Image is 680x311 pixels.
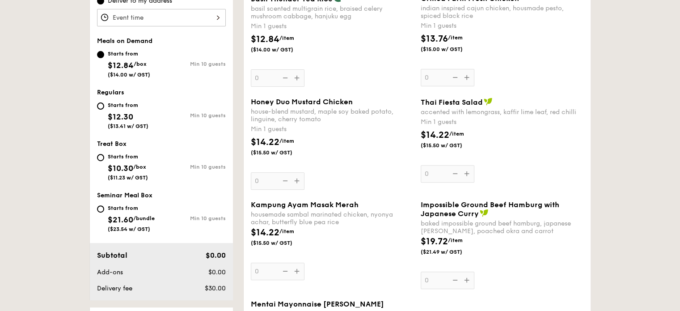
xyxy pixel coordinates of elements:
span: Impossible Ground Beef Hamburg with Japanese Curry [421,200,559,218]
span: $30.00 [204,285,225,292]
div: Min 1 guests [421,118,583,127]
span: ($14.00 w/ GST) [251,46,312,53]
span: /item [279,228,294,234]
span: Delivery fee [97,285,132,292]
span: ($11.23 w/ GST) [108,175,148,181]
input: Starts from$21.60/bundle($23.54 w/ GST)Min 10 guests [97,205,104,213]
span: ($15.50 w/ GST) [421,142,481,149]
img: icon-vegan.f8ff3823.svg [480,209,489,217]
span: Add-ons [97,268,123,276]
span: Kampung Ayam Masak Merah [251,200,359,209]
span: Honey Duo Mustard Chicken [251,98,353,106]
span: $19.72 [421,236,448,247]
span: ($23.54 w/ GST) [108,226,150,232]
span: $14.22 [421,130,449,141]
input: Event time [97,9,226,26]
span: $12.30 [108,112,133,122]
span: /bundle [133,215,155,222]
span: Thai Fiesta Salad [421,98,483,107]
span: $12.84 [251,34,279,45]
span: /item [449,131,464,137]
div: Starts from [108,204,155,212]
input: Starts from$12.30($13.41 w/ GST)Min 10 guests [97,102,104,110]
span: Regulars [97,89,124,96]
div: Min 1 guests [421,21,583,30]
span: $12.84 [108,60,134,70]
span: Seminar Meal Box [97,192,152,199]
span: $0.00 [208,268,225,276]
div: Min 10 guests [161,61,226,67]
div: Starts from [108,153,148,160]
div: Starts from [108,102,148,109]
span: /item [448,237,463,243]
span: /box [133,164,146,170]
span: $14.22 [251,227,279,238]
span: /box [134,61,147,67]
span: $13.76 [421,34,448,44]
span: ($13.41 w/ GST) [108,123,148,129]
span: ($21.49 w/ GST) [421,248,481,256]
input: Starts from$10.30/box($11.23 w/ GST)Min 10 guests [97,154,104,161]
span: Meals on Demand [97,37,152,45]
span: $10.30 [108,163,133,173]
div: baked impossible ground beef hamburg, japanese [PERSON_NAME], poached okra and carrot [421,220,583,235]
span: /item [279,138,294,144]
span: Treat Box [97,140,127,148]
span: $21.60 [108,215,133,225]
span: ($15.50 w/ GST) [251,149,312,156]
span: ($14.00 w/ GST) [108,72,150,78]
div: Min 10 guests [161,112,226,119]
div: Min 10 guests [161,215,226,222]
span: /item [448,34,463,41]
div: indian inspired cajun chicken, housmade pesto, spiced black rice [421,4,583,20]
span: ($15.00 w/ GST) [421,46,481,53]
div: basil scented multigrain rice, braised celery mushroom cabbage, hanjuku egg [251,5,414,20]
input: Starts from$12.84/box($14.00 w/ GST)Min 10 guests [97,51,104,58]
img: icon-vegan.f8ff3823.svg [484,98,493,106]
div: housemade sambal marinated chicken, nyonya achar, butterfly blue pea rice [251,211,414,226]
div: accented with lemongrass, kaffir lime leaf, red chilli [421,108,583,116]
div: Min 1 guests [251,22,414,31]
span: $14.22 [251,137,279,148]
div: Starts from [108,50,150,57]
span: /item [279,35,294,41]
span: ($15.50 w/ GST) [251,239,312,247]
span: Mentai Mayonnaise [PERSON_NAME] [251,300,384,308]
div: house-blend mustard, maple soy baked potato, linguine, cherry tomato [251,108,414,123]
div: Min 1 guests [251,125,414,134]
span: Subtotal [97,251,127,260]
span: $0.00 [205,251,225,260]
div: Min 10 guests [161,164,226,170]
